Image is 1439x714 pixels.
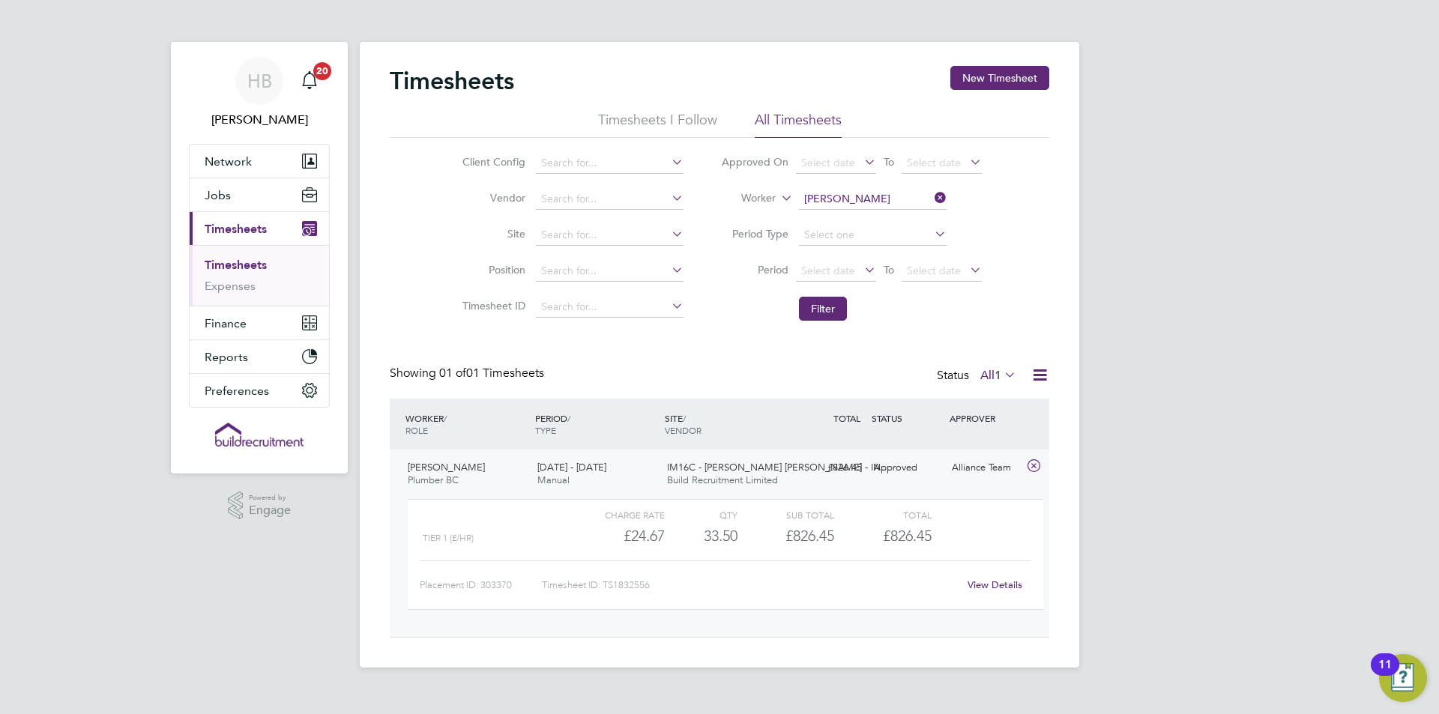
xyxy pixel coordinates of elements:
[708,191,776,206] label: Worker
[190,245,329,306] div: Timesheets
[665,524,737,548] div: 33.50
[799,189,947,210] input: Search for...
[868,405,946,432] div: STATUS
[444,412,447,424] span: /
[535,424,556,436] span: TYPE
[980,368,1016,383] label: All
[190,306,329,339] button: Finance
[190,145,329,178] button: Network
[946,405,1024,432] div: APPROVER
[205,154,252,169] span: Network
[189,111,330,129] span: Hayley Barrance
[458,227,525,240] label: Site
[801,156,855,169] span: Select date
[423,533,474,543] span: Tier 1 (£/HR)
[907,156,961,169] span: Select date
[205,279,256,293] a: Expenses
[737,506,834,524] div: Sub Total
[542,573,958,597] div: Timesheet ID: TS1832556
[833,412,860,424] span: TOTAL
[408,474,459,486] span: Plumber BC
[737,524,834,548] div: £826.45
[567,412,570,424] span: /
[390,366,547,381] div: Showing
[883,527,932,545] span: £826.45
[205,316,247,330] span: Finance
[537,474,570,486] span: Manual
[458,191,525,205] label: Vendor
[721,227,788,240] label: Period Type
[536,297,684,318] input: Search for...
[390,66,514,96] h2: Timesheets
[190,212,329,245] button: Timesheets
[801,264,855,277] span: Select date
[799,225,947,246] input: Select one
[205,384,269,398] span: Preferences
[537,461,606,474] span: [DATE] - [DATE]
[1379,654,1427,702] button: Open Resource Center, 11 new notifications
[568,524,665,548] div: £24.67
[879,152,899,172] span: To
[190,340,329,373] button: Reports
[937,366,1019,387] div: Status
[683,412,686,424] span: /
[721,155,788,169] label: Approved On
[598,111,717,138] li: Timesheets I Follow
[834,506,931,524] div: Total
[171,42,348,474] nav: Main navigation
[755,111,842,138] li: All Timesheets
[946,456,1024,480] div: Alliance Team
[408,461,485,474] span: [PERSON_NAME]
[190,374,329,407] button: Preferences
[249,491,291,504] span: Powered by
[228,491,292,520] a: Powered byEngage
[568,506,665,524] div: Charge rate
[950,66,1049,90] button: New Timesheet
[995,368,1001,383] span: 1
[536,261,684,282] input: Search for...
[721,263,788,276] label: Period
[215,423,304,447] img: buildrec-logo-retina.png
[665,424,702,436] span: VENDOR
[531,405,661,444] div: PERIOD
[458,155,525,169] label: Client Config
[536,225,684,246] input: Search for...
[799,297,847,321] button: Filter
[665,506,737,524] div: QTY
[868,456,946,480] div: Approved
[189,57,330,129] a: HB[PERSON_NAME]
[405,424,428,436] span: ROLE
[907,264,961,277] span: Select date
[1378,665,1392,684] div: 11
[879,260,899,279] span: To
[205,222,267,236] span: Timesheets
[968,578,1022,591] a: View Details
[189,423,330,447] a: Go to home page
[249,504,291,517] span: Engage
[295,57,325,105] a: 20
[458,299,525,312] label: Timesheet ID
[205,258,267,272] a: Timesheets
[313,62,331,80] span: 20
[205,350,248,364] span: Reports
[536,189,684,210] input: Search for...
[420,573,542,597] div: Placement ID: 303370
[790,456,868,480] div: £826.45
[458,263,525,276] label: Position
[247,71,272,91] span: HB
[667,474,778,486] span: Build Recruitment Limited
[190,178,329,211] button: Jobs
[536,153,684,174] input: Search for...
[667,461,890,474] span: IM16C - [PERSON_NAME] [PERSON_NAME] - IN…
[402,405,531,444] div: WORKER
[439,366,466,381] span: 01 of
[439,366,544,381] span: 01 Timesheets
[661,405,791,444] div: SITE
[205,188,231,202] span: Jobs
